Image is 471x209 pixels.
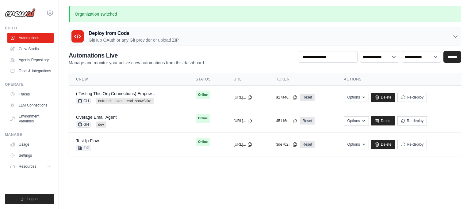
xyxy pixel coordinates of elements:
[269,73,336,86] th: Token
[5,8,36,17] img: Logo
[397,140,427,149] button: Re-deploy
[337,73,461,86] th: Actions
[196,114,210,123] span: Online
[5,194,54,204] button: Logout
[226,73,269,86] th: URL
[76,145,91,151] span: ZIP
[300,94,314,101] a: Reset
[188,73,226,86] th: Status
[7,100,54,110] a: LLM Connections
[276,95,297,100] button: a27a46...
[89,30,179,37] h3: Deploy from Code
[371,140,395,149] a: Delete
[397,116,427,125] button: Re-deploy
[19,164,36,169] span: Resources
[27,196,39,201] span: Logout
[7,55,54,65] a: Agents Repository
[276,118,297,123] button: 45116e...
[69,73,188,86] th: Crew
[7,89,54,99] a: Traces
[7,33,54,43] a: Automations
[371,116,395,125] a: Delete
[89,37,179,43] p: GitHub OAuth or any Git provider or upload ZIP
[344,93,369,102] button: Options
[5,26,54,31] div: Build
[5,132,54,137] div: Manage
[76,98,91,104] span: GH
[7,44,54,54] a: Crew Studio
[7,66,54,76] a: Tools & Integrations
[96,98,154,104] span: outreach_token_read_snowflake
[276,142,297,147] button: 3de702...
[5,82,54,87] div: Operate
[344,116,369,125] button: Options
[69,6,461,22] p: Organization switched
[76,121,91,128] span: GH
[69,51,205,60] h2: Automations Live
[7,111,54,126] a: Environment Variables
[7,162,54,171] button: Resources
[7,140,54,149] a: Usage
[300,141,314,148] a: Reset
[76,91,155,96] a: ( Testing This Org Connections) Empow...
[76,138,99,143] a: Test Ip Flow
[69,60,205,66] p: Manage and monitor your active crew automations from this dashboard.
[76,115,117,120] a: Overage Email Agent
[371,93,395,102] a: Delete
[7,151,54,160] a: Settings
[196,91,210,99] span: Online
[96,121,106,128] span: dev
[344,140,369,149] button: Options
[397,93,427,102] button: Re-deploy
[196,138,210,146] span: Online
[300,117,314,125] a: Reset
